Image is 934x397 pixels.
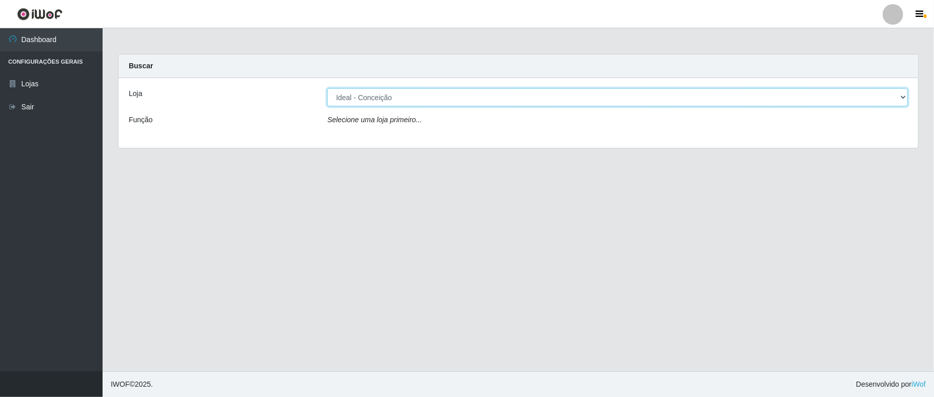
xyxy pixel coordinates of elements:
[327,116,422,124] i: Selecione uma loja primeiro...
[856,379,926,390] span: Desenvolvido por
[129,115,153,125] label: Função
[111,380,130,388] span: IWOF
[17,8,63,21] img: CoreUI Logo
[111,379,153,390] span: © 2025 .
[129,62,153,70] strong: Buscar
[129,88,142,99] label: Loja
[911,380,926,388] a: iWof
